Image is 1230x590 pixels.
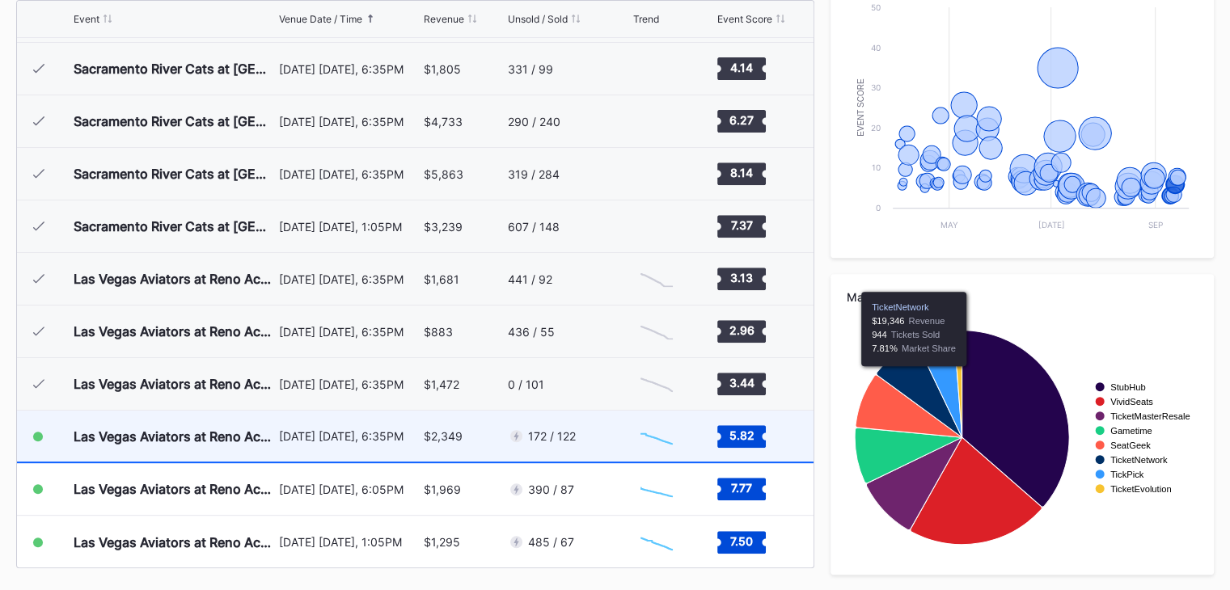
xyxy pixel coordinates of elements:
div: $1,295 [424,535,460,549]
text: 2.96 [729,323,754,337]
div: 331 / 99 [508,62,553,76]
svg: Chart title [632,154,681,194]
svg: Chart title [632,206,681,247]
text: TickPick [1110,470,1144,479]
div: $1,681 [424,272,459,286]
svg: Chart title [632,469,681,509]
text: 7.37 [730,218,752,232]
div: Event [74,13,99,25]
div: Las Vegas Aviators at Reno Aces [74,481,275,497]
div: Trend [632,13,658,25]
text: TicketEvolution [1110,484,1171,494]
div: [DATE] [DATE], 6:35PM [279,429,420,443]
text: SeatGeek [1110,440,1151,450]
svg: Chart title [632,311,681,352]
div: 290 / 240 [508,115,560,129]
div: Event Score [717,13,772,25]
text: 4.14 [730,61,753,74]
div: Sacramento River Cats at [GEOGRAPHIC_DATA] Aces [74,166,275,182]
div: Sacramento River Cats at [GEOGRAPHIC_DATA] Aces [74,61,275,77]
div: $883 [424,325,453,339]
svg: Chart title [632,416,681,457]
svg: Chart title [632,522,681,563]
div: $4,733 [424,115,463,129]
svg: Chart title [847,316,1197,558]
div: Venue Date / Time [279,13,362,25]
div: [DATE] [DATE], 6:35PM [279,115,420,129]
div: Las Vegas Aviators at Reno Aces [74,323,275,339]
text: 3.44 [729,376,754,390]
div: [DATE] [DATE], 1:05PM [279,535,420,549]
text: 10 [872,162,881,172]
text: 40 [871,43,881,53]
text: 3.13 [730,271,753,284]
div: $5,863 [424,167,463,181]
div: $1,805 [424,62,461,76]
text: VividSeats [1110,397,1153,407]
div: 485 / 67 [528,535,574,549]
div: [DATE] [DATE], 6:35PM [279,272,420,286]
div: $2,349 [424,429,463,443]
div: Sacramento River Cats at [GEOGRAPHIC_DATA] Aces [74,218,275,234]
div: 441 / 92 [508,272,552,286]
div: Las Vegas Aviators at Reno Aces [74,534,275,550]
text: 7.77 [731,481,752,495]
svg: Chart title [632,259,681,299]
div: Las Vegas Aviators at Reno Aces [74,271,275,287]
div: Sacramento River Cats at [GEOGRAPHIC_DATA] Aces [74,113,275,129]
div: 319 / 284 [508,167,560,181]
text: 30 [871,82,881,92]
text: Sep [1148,220,1163,230]
div: Las Vegas Aviators at Reno Aces [74,376,275,392]
text: TicketNetwork [1110,455,1168,465]
text: 7.50 [730,533,753,547]
text: 5.82 [729,428,754,441]
div: [DATE] [DATE], 6:35PM [279,325,420,339]
svg: Chart title [632,364,681,404]
text: 0 [876,203,881,213]
text: 8.14 [730,166,753,179]
div: 436 / 55 [508,325,555,339]
svg: Chart title [632,48,681,89]
text: 50 [871,2,881,12]
div: [DATE] [DATE], 6:05PM [279,483,420,496]
text: Event Score [856,78,865,137]
text: StubHub [1110,382,1146,392]
text: Gametime [1110,426,1152,436]
div: 0 / 101 [508,377,544,391]
div: Revenue [424,13,464,25]
text: [DATE] [1038,220,1065,230]
div: $1,472 [424,377,459,391]
div: [DATE] [DATE], 1:05PM [279,220,420,234]
div: [DATE] [DATE], 6:35PM [279,167,420,181]
div: 607 / 148 [508,220,560,234]
div: [DATE] [DATE], 6:35PM [279,62,420,76]
div: $3,239 [424,220,463,234]
div: $1,969 [424,483,461,496]
div: Las Vegas Aviators at Reno Aces [74,428,275,445]
div: Unsold / Sold [508,13,568,25]
text: 20 [871,123,881,133]
text: May [940,220,958,230]
svg: Chart title [632,101,681,141]
text: TicketMasterResale [1110,411,1190,421]
div: [DATE] [DATE], 6:35PM [279,377,420,391]
div: Marketplaces [847,290,1198,304]
text: 6.27 [729,113,754,127]
div: 172 / 122 [528,429,576,443]
div: 390 / 87 [528,483,574,496]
